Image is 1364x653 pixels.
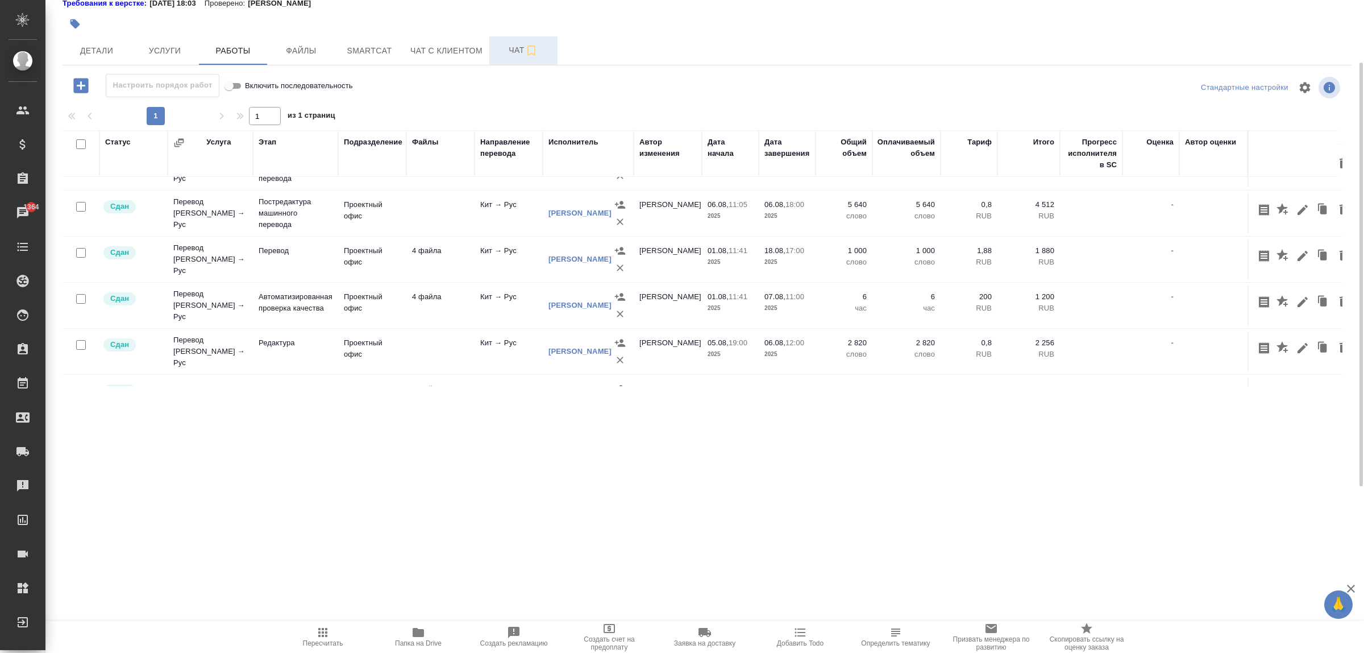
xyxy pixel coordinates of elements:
p: Редактура [259,337,332,349]
p: 18.08, [764,246,785,255]
button: Редактировать [1293,245,1312,267]
p: 11:41 [729,246,747,255]
td: Перевод [PERSON_NAME] → Рус [168,237,253,282]
span: Услуги [138,44,192,58]
p: 2 820 [878,337,935,349]
td: Кит → Рус [475,239,543,279]
div: Подразделение [344,137,402,148]
p: 06.08, [708,200,729,209]
p: 2025 [764,257,810,268]
p: слово [878,349,935,360]
div: Менеджер проверил работу исполнителя, передает ее на следующий этап [102,337,162,353]
p: слово [878,257,935,268]
button: Редактировать [1293,383,1312,405]
p: слово [821,257,867,268]
a: 1364 [3,199,43,227]
td: Кит → Рус [475,378,543,418]
td: Проверка качества перевода (LQ... [168,378,253,418]
p: 200 [946,291,992,303]
button: Клонировать [1312,245,1334,267]
div: Общий объем [821,137,867,159]
a: [PERSON_NAME] [548,301,612,309]
a: - [1171,385,1174,393]
td: TechQA [338,378,406,418]
p: 11:41 [729,292,747,301]
p: 4 файла [412,245,469,257]
span: из 1 страниц [288,109,335,125]
button: Добавить оценку [1274,383,1293,405]
button: Клонировать [1312,199,1334,221]
a: - [1171,292,1174,301]
p: 2025 [708,210,753,222]
div: Прогресс исполнителя в SC [1066,137,1117,171]
p: 0,8 [946,199,992,210]
p: Сдан [110,293,129,304]
p: 1 200 [1003,291,1054,303]
td: Перевод [PERSON_NAME] → Рус [168,191,253,236]
p: час [821,303,867,314]
p: 12:00 [729,385,747,393]
div: Автор оценки [1185,137,1236,148]
span: Чат [496,43,551,57]
a: [PERSON_NAME] [548,347,612,356]
button: Назначить [612,334,629,352]
td: Проектный офис [338,193,406,233]
p: 06.08, [764,200,785,209]
td: [PERSON_NAME] [634,239,702,279]
p: 18:00 [785,385,804,393]
p: Проверка качества перевода (LQA) [259,383,332,406]
p: Сдан [110,339,129,350]
td: [PERSON_NAME] [634,378,702,418]
p: слово [821,349,867,360]
button: Добавить оценку [1274,337,1293,359]
p: 19:00 [729,338,747,347]
p: 10 [878,383,935,395]
p: RUB [946,303,992,314]
button: Добавить оценку [1274,199,1293,221]
td: Проектный офис [338,286,406,325]
p: RUB [946,349,992,360]
p: Сдан [110,385,129,396]
p: 4 512 [1003,199,1054,210]
div: split button [1198,79,1291,97]
td: Кит → Рус [475,286,543,325]
td: [PERSON_NAME] [634,193,702,233]
p: 0,8 [946,337,992,349]
button: Назначить [612,196,629,213]
p: 15.08, [764,385,785,393]
p: 12:00 [785,338,804,347]
div: Итого [1033,137,1054,148]
td: Перевод [PERSON_NAME] → Рус [168,283,253,328]
div: Файлы [412,137,438,148]
p: 2025 [708,257,753,268]
p: Сдан [110,201,129,212]
button: Добавить тэг [63,11,88,36]
a: [PERSON_NAME] [548,255,612,263]
div: Дата начала [708,137,753,159]
a: [PERSON_NAME] [548,209,612,217]
p: 01.08, [708,246,729,255]
p: 1 880 [1003,245,1054,257]
p: Постредактура машинного перевода [259,196,332,230]
span: Включить последовательность [245,80,353,92]
button: Удалить [612,213,629,230]
p: 2025 [708,349,753,360]
p: 4 файла [412,291,469,303]
p: 05.08, [708,338,729,347]
span: Настроить таблицу [1291,74,1319,101]
span: Smartcat [342,44,397,58]
p: 14.08, [708,385,729,393]
div: Услуга [206,137,231,148]
p: 6 [821,291,867,303]
button: Редактировать [1293,291,1312,313]
td: Перевод [PERSON_NAME] → Рус [168,329,253,374]
p: 01.08, [708,292,729,301]
p: 11:05 [729,200,747,209]
span: Файлы [274,44,328,58]
p: RUB [1003,257,1054,268]
td: [PERSON_NAME] [634,332,702,371]
p: RUB [946,210,992,222]
button: Удалить [612,259,629,276]
button: Скопировать мини-бриф [1254,383,1274,405]
p: RUB [946,257,992,268]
